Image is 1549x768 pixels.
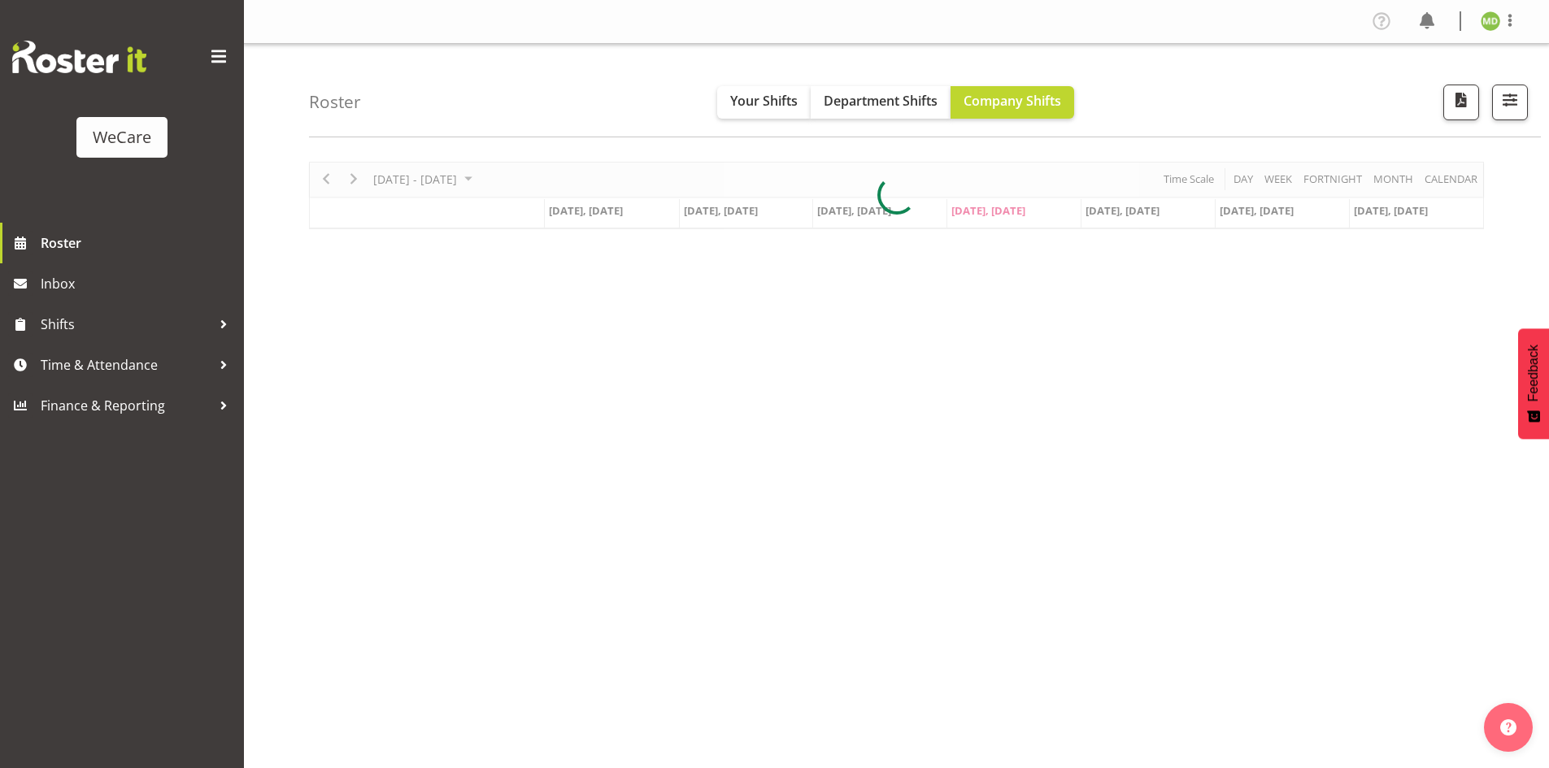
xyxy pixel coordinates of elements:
[1500,719,1516,735] img: help-xxl-2.png
[1518,328,1549,439] button: Feedback - Show survey
[811,86,951,119] button: Department Shifts
[1443,85,1479,120] button: Download a PDF of the roster according to the set date range.
[951,86,1074,119] button: Company Shifts
[93,125,151,150] div: WeCare
[41,231,236,255] span: Roster
[41,271,236,296] span: Inbox
[824,92,938,110] span: Department Shifts
[41,353,211,377] span: Time & Attendance
[964,92,1061,110] span: Company Shifts
[1492,85,1528,120] button: Filter Shifts
[730,92,798,110] span: Your Shifts
[41,312,211,336] span: Shifts
[12,41,146,73] img: Rosterit website logo
[1526,345,1541,401] span: Feedback
[1481,11,1500,31] img: marie-claire-dickson-bakker11590.jpg
[309,93,361,111] h4: Roster
[41,393,211,418] span: Finance & Reporting
[717,86,811,119] button: Your Shifts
